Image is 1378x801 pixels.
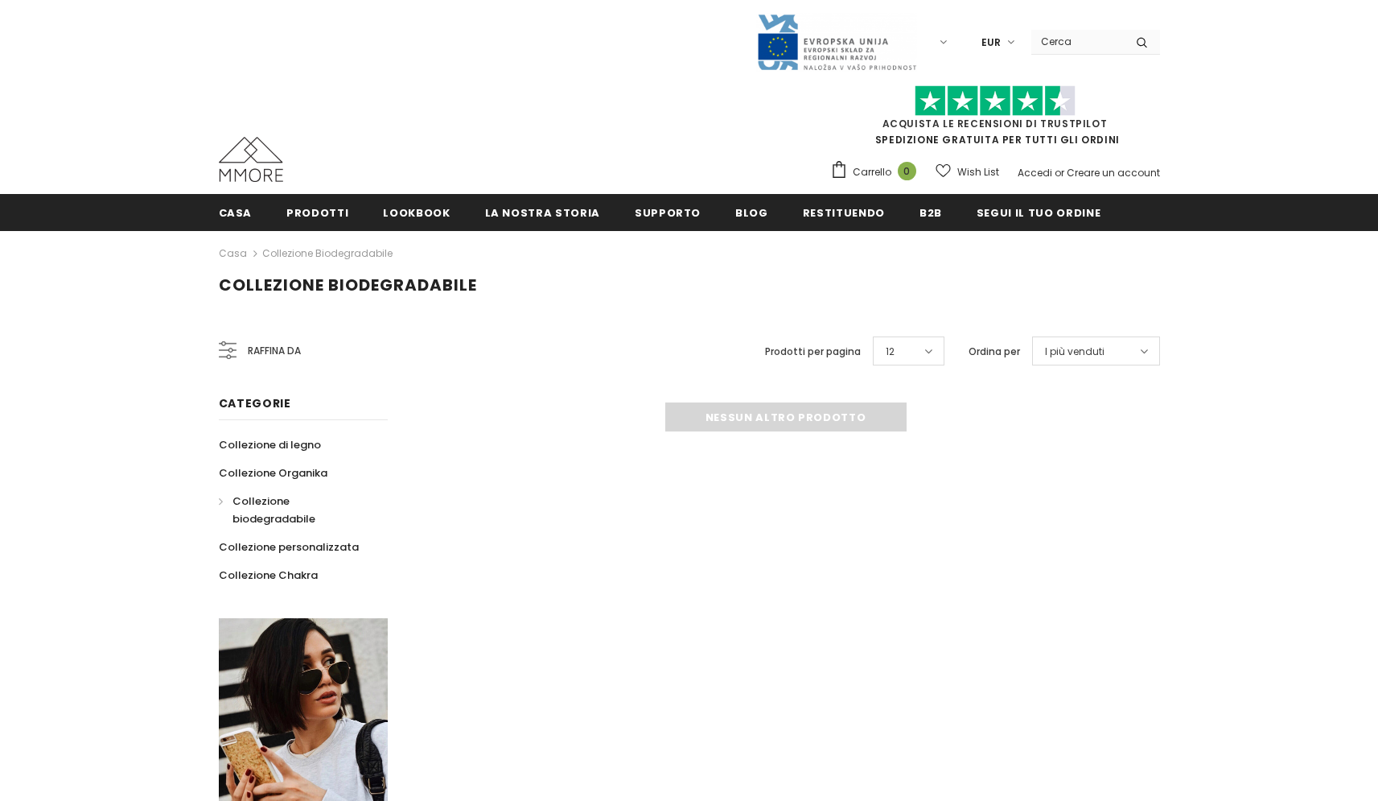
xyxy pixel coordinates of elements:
[886,344,895,360] span: 12
[219,437,321,452] span: Collezione di legno
[936,158,999,186] a: Wish List
[915,85,1076,117] img: Fidati di Pilot Stars
[756,35,917,48] a: Javni Razpis
[219,465,327,481] span: Collezione Organika
[957,164,999,180] span: Wish List
[756,13,917,72] img: Javni Razpis
[232,493,315,526] span: Collezione biodegradabile
[219,431,321,459] a: Collezione di legno
[286,205,348,221] span: Prodotti
[485,194,600,230] a: La nostra storia
[977,205,1100,221] span: Segui il tuo ordine
[219,487,370,533] a: Collezione biodegradabile
[830,160,924,184] a: Carrello 0
[219,568,318,583] span: Collezione Chakra
[219,194,253,230] a: Casa
[219,561,318,589] a: Collezione Chakra
[830,93,1160,147] span: SPEDIZIONE GRATUITA PER TUTTI GLI ORDINI
[219,459,327,487] a: Collezione Organika
[919,194,942,230] a: B2B
[1045,344,1104,360] span: I più venduti
[735,194,768,230] a: Blog
[635,205,701,221] span: supporto
[735,205,768,221] span: Blog
[1067,166,1160,180] a: Creare un account
[219,205,253,221] span: Casa
[1055,166,1064,180] span: or
[977,194,1100,230] a: Segui il tuo ordine
[635,194,701,230] a: supporto
[853,164,891,180] span: Carrello
[219,137,283,182] img: Casi MMORE
[286,194,348,230] a: Prodotti
[383,205,450,221] span: Lookbook
[383,194,450,230] a: Lookbook
[248,342,301,360] span: Raffina da
[882,117,1108,130] a: Acquista le recensioni di TrustPilot
[898,162,916,180] span: 0
[219,395,291,411] span: Categorie
[1031,30,1124,53] input: Search Site
[262,246,393,260] a: Collezione biodegradabile
[981,35,1001,51] span: EUR
[485,205,600,221] span: La nostra storia
[919,205,942,221] span: B2B
[219,244,247,263] a: Casa
[803,205,885,221] span: Restituendo
[803,194,885,230] a: Restituendo
[219,274,477,296] span: Collezione biodegradabile
[219,539,359,555] span: Collezione personalizzata
[969,344,1020,360] label: Ordina per
[1018,166,1052,180] a: Accedi
[219,533,359,561] a: Collezione personalizzata
[765,344,861,360] label: Prodotti per pagina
